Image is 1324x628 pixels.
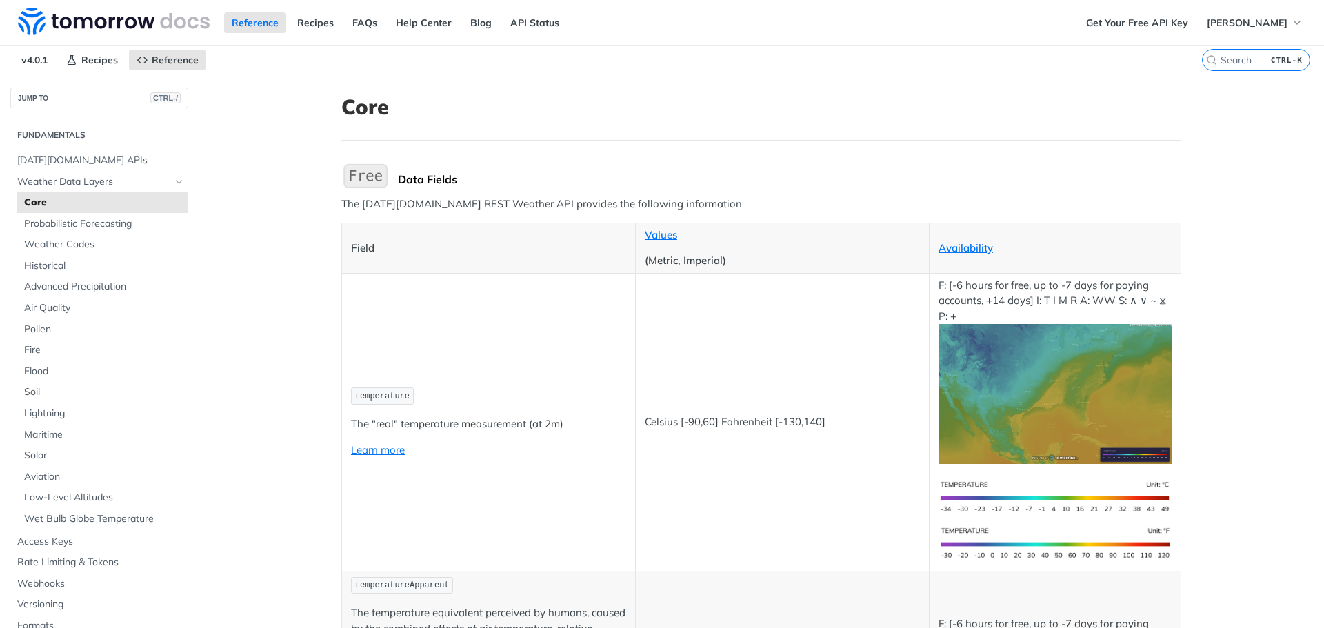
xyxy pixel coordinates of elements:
[24,343,185,357] span: Fire
[17,577,185,591] span: Webhooks
[17,535,185,549] span: Access Keys
[290,12,341,33] a: Recipes
[17,487,188,508] a: Low-Level Altitudes
[17,467,188,487] a: Aviation
[10,531,188,552] a: Access Keys
[355,580,450,590] span: temperatureApparent
[645,228,677,241] a: Values
[645,253,920,269] p: (Metric, Imperial)
[18,8,210,35] img: Tomorrow.io Weather API Docs
[17,403,188,424] a: Lightning
[351,241,626,256] p: Field
[1267,53,1306,67] kbd: CTRL-K
[24,365,185,378] span: Flood
[17,340,188,361] a: Fire
[388,12,459,33] a: Help Center
[17,175,170,189] span: Weather Data Layers
[129,50,206,70] a: Reference
[17,556,185,569] span: Rate Limiting & Tokens
[17,445,188,466] a: Solar
[14,50,55,70] span: v4.0.1
[10,88,188,108] button: JUMP TOCTRL-/
[17,276,188,297] a: Advanced Precipitation
[1206,54,1217,65] svg: Search
[17,214,188,234] a: Probabilistic Forecasting
[24,449,185,463] span: Solar
[17,234,188,255] a: Weather Codes
[1079,12,1196,33] a: Get Your Free API Key
[24,428,185,442] span: Maritime
[24,407,185,421] span: Lightning
[174,176,185,188] button: Hide subpages for Weather Data Layers
[24,301,185,315] span: Air Quality
[24,323,185,336] span: Pollen
[10,172,188,192] a: Weather Data LayersHide subpages for Weather Data Layers
[24,259,185,273] span: Historical
[341,94,1181,119] h1: Core
[59,50,126,70] a: Recipes
[17,361,188,382] a: Flood
[152,54,199,66] span: Reference
[341,196,1181,212] p: The [DATE][DOMAIN_NAME] REST Weather API provides the following information
[10,150,188,171] a: [DATE][DOMAIN_NAME] APIs
[81,54,118,66] span: Recipes
[10,574,188,594] a: Webhooks
[10,129,188,141] h2: Fundamentals
[503,12,567,33] a: API Status
[17,319,188,340] a: Pollen
[355,392,410,401] span: temperature
[10,552,188,573] a: Rate Limiting & Tokens
[1199,12,1310,33] button: [PERSON_NAME]
[24,217,185,231] span: Probabilistic Forecasting
[24,470,185,484] span: Aviation
[10,594,188,615] a: Versioning
[24,512,185,526] span: Wet Bulb Globe Temperature
[17,598,185,611] span: Versioning
[351,443,405,456] a: Learn more
[1207,17,1287,29] span: [PERSON_NAME]
[17,256,188,276] a: Historical
[463,12,499,33] a: Blog
[939,536,1172,549] span: Expand image
[24,491,185,505] span: Low-Level Altitudes
[24,238,185,252] span: Weather Codes
[351,416,626,432] p: The "real" temperature measurement (at 2m)
[17,154,185,168] span: [DATE][DOMAIN_NAME] APIs
[939,387,1172,400] span: Expand image
[24,196,185,210] span: Core
[17,192,188,213] a: Core
[939,241,993,254] a: Availability
[17,509,188,529] a: Wet Bulb Globe Temperature
[939,489,1172,503] span: Expand image
[150,92,181,103] span: CTRL-/
[939,278,1172,464] p: F: [-6 hours for free, up to -7 days for paying accounts, +14 days] I: T I M R A: WW S: ∧ ∨ ~ ⧖ P: +
[645,414,920,430] p: Celsius [-90,60] Fahrenheit [-130,140]
[398,172,1181,186] div: Data Fields
[345,12,385,33] a: FAQs
[224,12,286,33] a: Reference
[17,382,188,403] a: Soil
[24,385,185,399] span: Soil
[17,298,188,318] a: Air Quality
[24,280,185,294] span: Advanced Precipitation
[17,425,188,445] a: Maritime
